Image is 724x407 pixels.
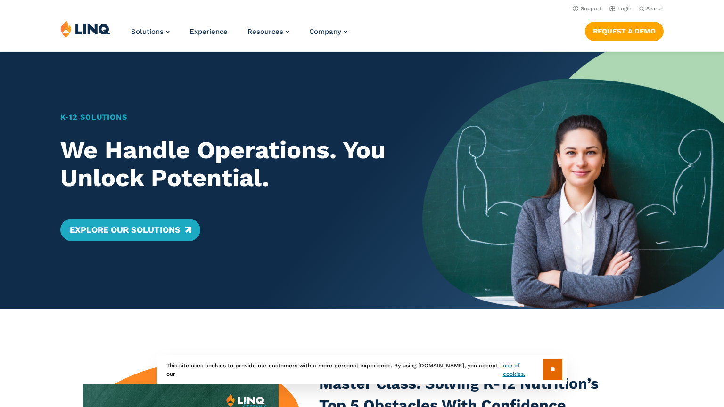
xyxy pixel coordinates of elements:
a: Solutions [131,27,170,36]
h2: We Handle Operations. You Unlock Potential. [60,136,393,193]
a: Request a Demo [585,22,664,41]
img: Home Banner [422,52,724,309]
a: Experience [189,27,228,36]
a: Support [573,6,602,12]
h1: K‑12 Solutions [60,112,393,123]
a: Company [309,27,347,36]
nav: Primary Navigation [131,20,347,51]
a: Resources [247,27,289,36]
nav: Button Navigation [585,20,664,41]
img: LINQ | K‑12 Software [60,20,110,38]
span: Search [646,6,664,12]
button: Open Search Bar [639,5,664,12]
a: Login [609,6,632,12]
div: This site uses cookies to provide our customers with a more personal experience. By using [DOMAIN... [157,355,567,384]
a: Explore Our Solutions [60,219,200,241]
span: Solutions [131,27,164,36]
span: Resources [247,27,283,36]
a: use of cookies. [503,361,543,378]
span: Company [309,27,341,36]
